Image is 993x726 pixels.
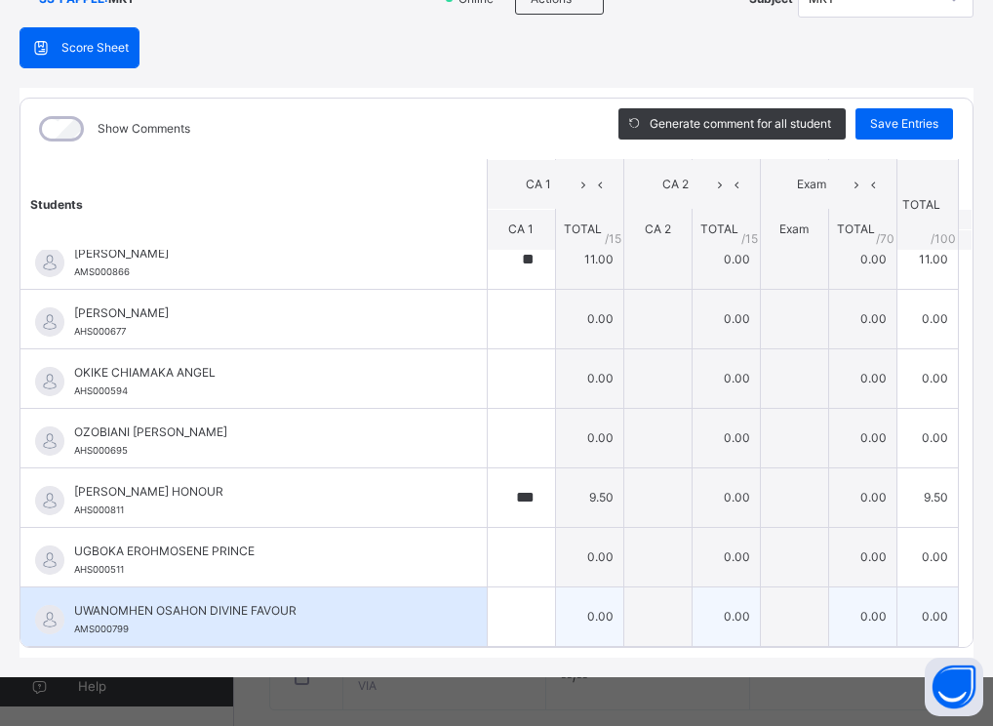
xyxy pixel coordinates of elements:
span: TOTAL [837,222,875,236]
span: / 15 [741,229,758,247]
td: 0.00 [828,527,896,586]
td: 0.00 [896,408,958,467]
label: Show Comments [98,120,190,138]
td: 0.00 [692,586,760,646]
span: OKIKE CHIAMAKA ANGEL [74,364,443,382]
td: 0.00 [555,586,623,646]
span: AHS000695 [74,445,128,456]
td: 9.50 [555,467,623,527]
span: CA 1 [502,176,576,193]
span: TOTAL [700,222,738,236]
img: default.svg [35,605,64,634]
button: Open asap [925,658,983,716]
td: 0.00 [828,348,896,408]
td: 0.00 [555,289,623,348]
span: CA 2 [639,176,712,193]
span: /100 [931,229,956,247]
td: 0.00 [896,527,958,586]
td: 0.00 [896,289,958,348]
img: default.svg [35,248,64,277]
span: Score Sheet [61,39,129,57]
span: CA 1 [508,222,534,236]
span: / 15 [605,229,621,247]
td: 0.00 [555,408,623,467]
span: AHS000677 [74,326,126,337]
td: 0.00 [896,348,958,408]
th: TOTAL [896,159,958,250]
span: [PERSON_NAME] [74,245,443,262]
td: 0.00 [555,348,623,408]
img: default.svg [35,486,64,515]
td: 0.00 [692,348,760,408]
img: default.svg [35,367,64,396]
span: AHS000594 [74,385,128,396]
span: Students [30,196,83,211]
td: 0.00 [692,527,760,586]
td: 0.00 [692,229,760,289]
td: 0.00 [555,527,623,586]
td: 9.50 [896,467,958,527]
span: AHS000811 [74,504,124,515]
span: UWANOMHEN OSAHON DIVINE FAVOUR [74,602,443,620]
span: Generate comment for all student [650,115,831,133]
td: 0.00 [828,467,896,527]
span: OZOBIANI [PERSON_NAME] [74,423,443,441]
img: default.svg [35,545,64,575]
img: default.svg [35,307,64,337]
td: 0.00 [828,586,896,646]
span: [PERSON_NAME] HONOUR [74,483,443,501]
td: 0.00 [828,408,896,467]
span: AMS000866 [74,266,130,277]
img: default.svg [35,426,64,456]
td: 0.00 [828,229,896,289]
td: 11.00 [555,229,623,289]
td: 0.00 [692,289,760,348]
td: 11.00 [896,229,958,289]
span: Exam [775,176,849,193]
span: Save Entries [870,115,938,133]
span: [PERSON_NAME] [74,304,443,322]
td: 0.00 [692,467,760,527]
span: CA 2 [645,222,671,236]
td: 0.00 [896,586,958,646]
span: UGBOKA EROHMOSENE PRINCE [74,543,443,560]
span: AMS000799 [74,624,129,634]
td: 0.00 [692,408,760,467]
span: TOTAL [564,222,602,236]
td: 0.00 [828,289,896,348]
span: / 70 [876,229,894,247]
span: AHS000511 [74,564,124,575]
span: Exam [779,222,809,236]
